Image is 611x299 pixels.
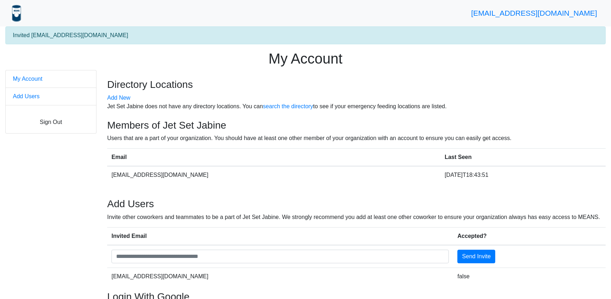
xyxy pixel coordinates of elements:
[107,134,606,143] p: Users that are a part of your organization. You should have at least one other member of your org...
[13,76,43,82] a: My Account
[440,149,606,166] th: Last Seen
[107,79,606,91] h3: Directory Locations
[107,213,606,221] p: Invite other coworkers and teammates to be a part of Jet Set Jabine. We strongly recommend you ad...
[107,166,440,184] td: [EMAIL_ADDRESS][DOMAIN_NAME]
[263,103,313,109] a: search the directory
[107,268,453,285] td: [EMAIL_ADDRESS][DOMAIN_NAME]
[35,115,66,129] button: Sign Out
[107,149,440,166] th: Email
[453,268,606,285] td: false
[13,93,40,99] a: Add Users
[5,26,606,44] div: Invited [EMAIL_ADDRESS][DOMAIN_NAME]
[440,166,606,184] td: [DATE]T18:43:51
[107,198,606,210] h3: Add Users
[107,95,130,101] a: Add New
[11,5,21,22] img: means_logo_icon-d55156e168a82ddf0167a9d1abdfb2fa.jpg
[107,119,606,131] h3: Members of Jet Set Jabine
[107,227,453,245] th: Invited Email
[457,250,495,263] button: Send Invite
[471,9,597,17] a: [EMAIL_ADDRESS][DOMAIN_NAME]
[5,50,606,67] h1: My Account
[453,227,606,245] th: Accepted?
[102,70,611,111] div: Jet Set Jabine does not have any directory locations. You can to see if your emergency feeding lo...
